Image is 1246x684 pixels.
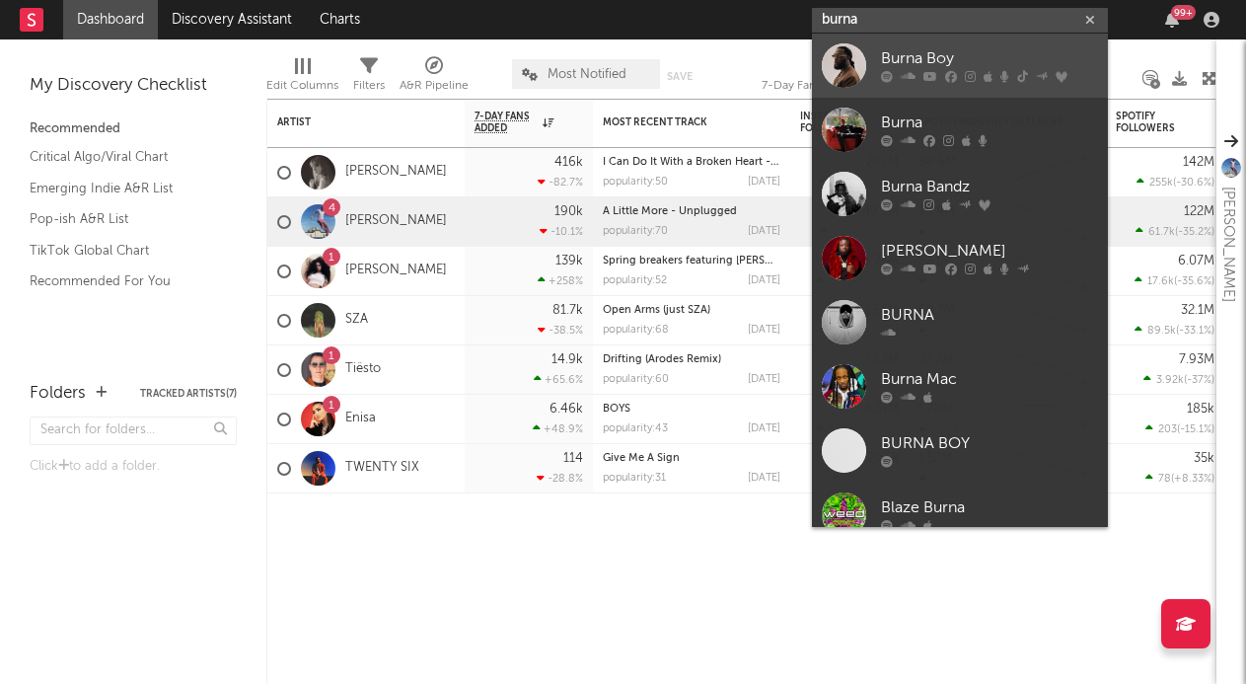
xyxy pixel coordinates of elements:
div: -10.1 % [540,225,583,238]
a: TikTok Global Chart [30,240,217,262]
div: popularity: 43 [603,423,668,434]
span: 255k [1149,178,1173,189]
div: Open Arms (just SZA) [603,305,780,316]
div: popularity: 52 [603,275,667,286]
div: [PERSON_NAME] [881,240,1098,264]
div: Folders [30,382,86,406]
div: 114 [563,452,583,465]
div: [DATE] [748,423,780,434]
span: 17.6k [1147,276,1174,287]
div: 185k [1187,403,1214,416]
div: Burna Bandz [881,176,1098,199]
div: BURNA [881,304,1098,328]
div: 7.93M [1179,353,1214,366]
div: 190k [554,205,583,218]
a: Tiësto [345,361,381,378]
div: Click to add a folder. [30,455,237,479]
a: [PERSON_NAME] [345,164,447,181]
input: Search for artists [812,8,1108,33]
div: ( ) [1145,422,1214,435]
span: -30.6 % [1176,178,1211,189]
div: [DATE] [748,226,780,237]
div: Drifting (Arodes Remix) [603,354,780,365]
a: Drifting (Arodes Remix) [603,354,721,365]
div: A Little More - Unplugged [603,206,780,217]
div: Filters [353,74,385,98]
a: BURNA BOY [812,418,1108,483]
div: Burna Boy [881,47,1098,71]
button: Tracked Artists(7) [140,389,237,399]
div: BOYS [603,404,780,415]
span: -33.1 % [1179,326,1211,337]
a: [PERSON_NAME] [345,213,447,230]
div: popularity: 50 [603,177,668,188]
a: Spring breakers featuring [PERSON_NAME] [603,256,822,266]
span: 7-Day Fans Added [475,111,538,134]
div: 7-Day Fans Added (7-Day Fans Added) [762,74,910,98]
a: A Little More - Unplugged [603,206,737,217]
div: popularity: 31 [603,473,666,484]
a: Enisa [345,411,376,427]
div: 142M [1183,156,1214,169]
div: A&R Pipeline [400,74,469,98]
div: 122M [1184,205,1214,218]
div: [PERSON_NAME] [1216,187,1240,302]
div: Burna [881,112,1098,135]
span: -35.2 % [1178,227,1211,238]
a: Blaze Burna [812,483,1108,547]
span: 89.5k [1147,326,1176,337]
div: popularity: 70 [603,226,668,237]
a: Burna Boy [812,34,1108,98]
button: 99+ [1165,12,1179,28]
div: [DATE] [748,374,780,385]
div: Filters [353,49,385,107]
a: BURNA [812,290,1108,354]
div: -38.5 % [538,324,583,337]
div: -82.7 % [538,176,583,189]
a: I Can Do It With a Broken Heart - [PERSON_NAME] Remix [603,157,894,168]
div: Edit Columns [266,49,338,107]
div: A&R Pipeline [400,49,469,107]
div: 14.9k [551,353,583,366]
div: 35k [1194,452,1214,465]
div: ( ) [1136,225,1214,238]
a: [PERSON_NAME] [812,226,1108,290]
div: ( ) [1136,176,1214,189]
a: SZA [345,312,368,329]
div: Edit Columns [266,74,338,98]
a: Critical Algo/Viral Chart [30,146,217,168]
span: 3.92k [1156,375,1184,386]
div: 6.07M [1178,255,1214,267]
div: [DATE] [748,275,780,286]
div: 99 + [1171,5,1196,20]
div: Instagram Followers [800,111,869,134]
div: +258 % [538,274,583,287]
div: Spotify Followers [1116,111,1185,134]
a: Open Arms (just SZA) [603,305,710,316]
span: -15.1 % [1180,424,1211,435]
a: Pop-ish A&R List [30,208,217,230]
div: Recommended [30,117,237,141]
div: My Discovery Checklist [30,74,237,98]
div: 32.1M [1181,304,1214,317]
div: +48.9 % [533,422,583,435]
div: popularity: 60 [603,374,669,385]
div: BURNA BOY [881,432,1098,456]
div: Burna Mac [881,368,1098,392]
a: TWENTY SIX [345,460,419,477]
div: ( ) [1143,373,1214,386]
span: -37 % [1187,375,1211,386]
div: Spring breakers featuring kesha [603,256,780,266]
div: 7-Day Fans Added (7-Day Fans Added) [762,49,910,107]
div: 139k [555,255,583,267]
span: +8.33 % [1174,474,1211,485]
a: BOYS [603,404,630,415]
span: 61.7k [1148,227,1175,238]
span: 203 [1158,424,1177,435]
div: Blaze Burna [881,496,1098,520]
div: -28.8 % [537,472,583,485]
div: [DATE] [748,177,780,188]
a: Give Me A Sign [603,453,680,464]
span: 78 [1158,474,1171,485]
div: 416k [554,156,583,169]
